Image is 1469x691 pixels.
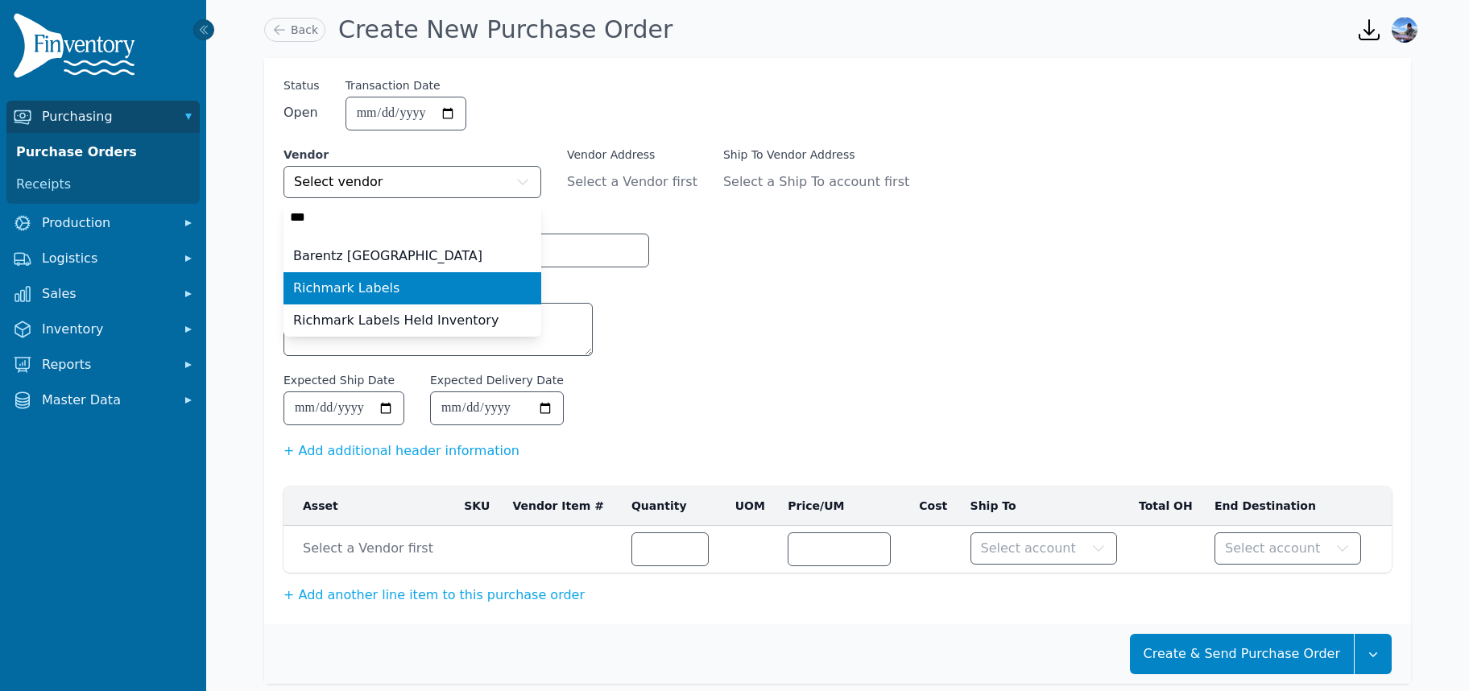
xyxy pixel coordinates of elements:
span: Select a Vendor first [303,539,445,558]
span: Logistics [42,249,171,268]
span: Master Data [42,391,171,410]
span: Status [283,77,320,93]
button: Select account [1215,532,1361,565]
label: Expected Delivery Date [430,372,564,388]
th: Quantity [622,486,726,526]
span: Select a Ship To account first [723,172,929,192]
span: Select account [981,539,1076,558]
span: Richmark Labels Held Inventory [293,311,499,330]
span: Reports [42,355,171,374]
button: Production [6,207,200,239]
button: Purchasing [6,101,200,133]
input: Select vendor [283,201,541,234]
label: Expected Ship Date [283,372,395,388]
label: Ship To Vendor Address [723,147,929,163]
button: Create & Send Purchase Order [1130,634,1354,674]
h1: Create New Purchase Order [338,15,672,44]
span: Inventory [42,320,171,339]
button: Logistics [6,242,200,275]
button: Select vendor [283,166,541,198]
span: Purchasing [42,107,171,126]
label: Transaction Date [346,77,441,93]
a: Purchase Orders [10,136,197,168]
th: Total OH [1127,486,1205,526]
th: Asset [283,486,454,526]
span: Sales [42,284,171,304]
ul: Select vendor [283,240,541,337]
button: Inventory [6,313,200,345]
th: SKU [454,486,503,526]
span: Open [283,103,320,122]
button: + Add another line item to this purchase order [283,585,585,605]
label: Vendor Address [567,147,697,163]
th: Vendor Item # [503,486,622,526]
button: Master Data [6,384,200,416]
button: Select account [970,532,1117,565]
img: Finventory [13,13,142,85]
label: Vendor [283,147,541,163]
button: Sales [6,278,200,310]
th: UOM [726,486,779,526]
th: End Destination [1205,486,1371,526]
button: + Add additional header information [283,441,519,461]
span: Select account [1225,539,1320,558]
th: Ship To [961,486,1127,526]
span: Select vendor [294,172,383,192]
a: Receipts [10,168,197,201]
span: Production [42,213,171,233]
a: Back [264,18,325,42]
span: Barentz [GEOGRAPHIC_DATA] [293,246,482,266]
th: Cost [909,486,960,526]
th: Price/UM [778,486,909,526]
img: Garrett McMullen [1392,17,1417,43]
button: Reports [6,349,200,381]
span: Select a Vendor first [567,172,697,192]
span: Richmark Labels [293,279,399,298]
